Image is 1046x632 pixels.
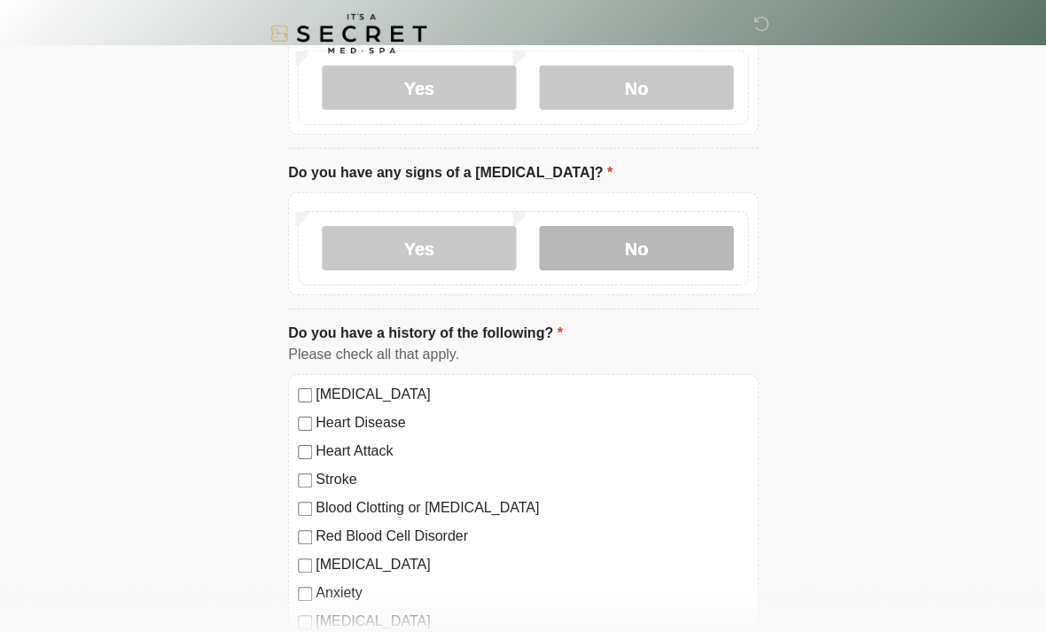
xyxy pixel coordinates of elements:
input: Heart Disease [298,416,312,430]
label: No [539,65,733,109]
input: [MEDICAL_DATA] [298,558,312,572]
label: Do you have any signs of a [MEDICAL_DATA]? [288,161,613,183]
label: [MEDICAL_DATA] [316,610,748,631]
label: Anxiety [316,581,748,603]
label: Yes [322,65,516,109]
input: Blood Clotting or [MEDICAL_DATA] [298,501,312,515]
input: Heart Attack [298,444,312,458]
div: Please check all that apply. [288,343,758,364]
img: It's A Secret Med Spa Logo [270,13,426,53]
label: [MEDICAL_DATA] [316,553,748,574]
label: Do you have a history of the following? [288,322,562,343]
label: Red Blood Cell Disorder [316,525,748,546]
label: Yes [322,225,516,269]
label: Heart Disease [316,411,748,433]
label: Blood Clotting or [MEDICAL_DATA] [316,496,748,518]
input: [MEDICAL_DATA] [298,614,312,628]
label: [MEDICAL_DATA] [316,383,748,404]
label: No [539,225,733,269]
label: Heart Attack [316,440,748,461]
input: [MEDICAL_DATA] [298,387,312,402]
input: Red Blood Cell Disorder [298,529,312,543]
input: Anxiety [298,586,312,600]
input: Stroke [298,472,312,487]
label: Stroke [316,468,748,489]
